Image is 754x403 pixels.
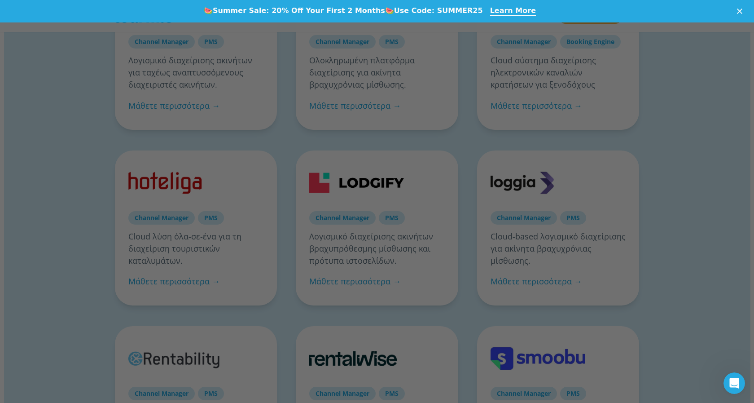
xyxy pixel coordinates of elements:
iframe: Intercom live chat [723,372,745,394]
b: Use Code: SUMMER25 [394,6,483,15]
b: Summer Sale: 20% Off Your First 2 Months [213,6,385,15]
a: Learn More [490,6,536,16]
div: 🍉 🍉 [204,6,483,15]
iframe: Popup CTA [201,116,553,287]
div: Close [737,8,746,13]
